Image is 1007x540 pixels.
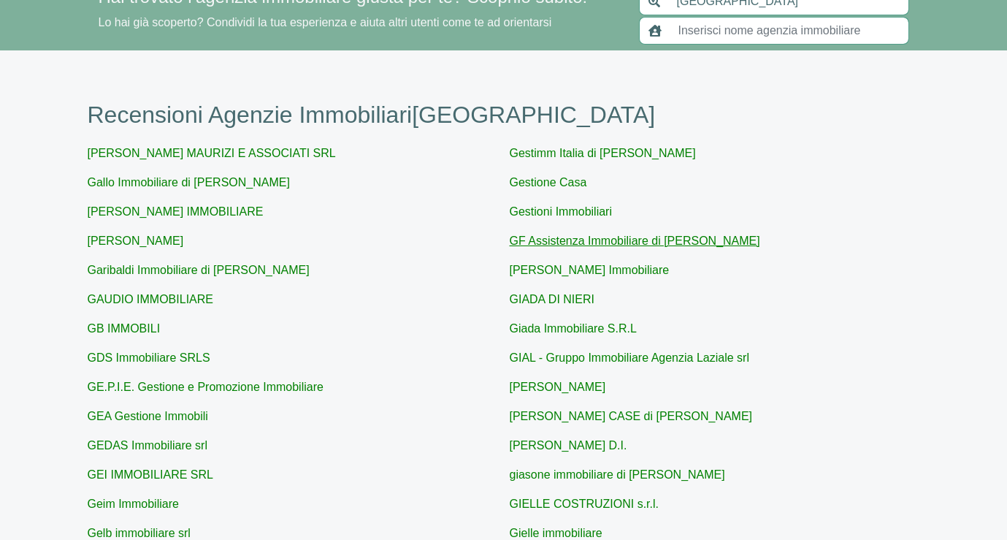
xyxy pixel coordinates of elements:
a: [PERSON_NAME] [510,381,606,393]
a: Gelb immobiliare srl [88,527,191,539]
a: GE.P.I.E. Gestione e Promozione Immobiliare [88,381,323,393]
a: Giada Immobiliare S.R.L [510,322,637,335]
a: GIADA DI NIERI [510,293,594,305]
a: GDS Immobiliare SRLS [88,351,210,364]
a: Garibaldi Immobiliare di [PERSON_NAME] [88,264,310,276]
a: GF Assistenza Immobiliare di [PERSON_NAME] [510,235,760,247]
a: Gestioni Immobiliari [510,205,612,218]
h1: Recensioni Agenzie Immobiliari [GEOGRAPHIC_DATA] [88,101,920,129]
a: GEA Gestione Immobili [88,410,208,422]
a: [PERSON_NAME] MAURIZI E ASSOCIATI SRL [88,147,336,159]
p: Lo hai già scoperto? Condividi la tua esperienza e aiuta altri utenti come te ad orientarsi [99,14,621,31]
a: [PERSON_NAME] Immobiliare [510,264,670,276]
a: giasone immobiliare di [PERSON_NAME] [510,468,725,481]
a: GIELLE COSTRUZIONI s.r.l. [510,498,659,510]
a: Gestimm Italia di [PERSON_NAME] [510,147,696,159]
a: [PERSON_NAME] IMMOBILIARE [88,205,264,218]
a: GIAL - Gruppo Immobiliare Agenzia Laziale srl [510,351,749,364]
a: GEDAS Immobiliare srl [88,439,207,452]
a: [PERSON_NAME] D.I. [510,439,627,452]
a: Gallo Immobiliare di [PERSON_NAME] [88,176,290,189]
a: [PERSON_NAME] CASE di [PERSON_NAME] [510,410,753,422]
a: GAUDIO IMMOBILIARE [88,293,213,305]
a: [PERSON_NAME] [88,235,184,247]
a: Geim Immobiliare [88,498,179,510]
a: GEI IMMOBILIARE SRL [88,468,213,481]
a: Gielle immobiliare [510,527,602,539]
a: GB IMMOBILI [88,322,161,335]
input: Inserisci nome agenzia immobiliare [670,17,909,45]
a: Gestione Casa [510,176,587,189]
